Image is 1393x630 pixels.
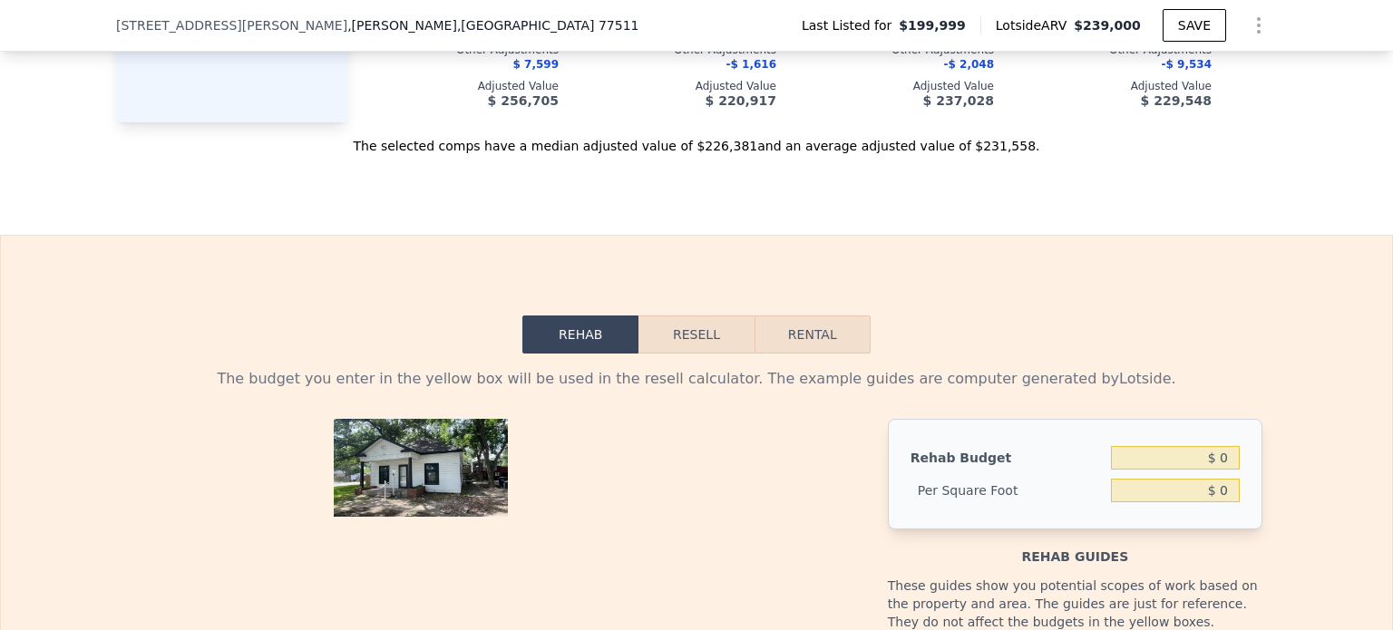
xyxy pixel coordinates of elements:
button: Show Options [1241,7,1277,44]
span: $ 229,548 [1141,93,1212,108]
span: , [GEOGRAPHIC_DATA] 77511 [457,18,639,33]
span: [STREET_ADDRESS][PERSON_NAME] [116,16,347,34]
span: $ 7,599 [513,58,559,71]
span: $ 237,028 [923,93,994,108]
span: $199,999 [899,16,966,34]
button: SAVE [1163,9,1226,42]
span: -$ 2,048 [944,58,994,71]
button: Rehab [522,315,638,354]
img: Property Photo 1 [334,419,508,517]
div: Rehab Budget [911,441,1104,474]
button: Resell [638,315,754,354]
span: Lotside ARV [996,16,1074,34]
span: $ 220,917 [706,93,776,108]
div: Per Square Foot [911,474,1104,507]
div: Adjusted Value [805,79,994,93]
div: Rehab guides [888,529,1262,566]
span: -$ 9,534 [1162,58,1212,71]
div: The selected comps have a median adjusted value of $226,381 and an average adjusted value of $231... [116,122,1277,155]
span: -$ 1,616 [726,58,776,71]
span: $ 256,705 [488,93,559,108]
div: Adjusted Value [1023,79,1212,93]
span: $239,000 [1074,18,1141,33]
div: Adjusted Value [588,79,776,93]
button: Rental [755,315,871,354]
span: Last Listed for [802,16,899,34]
span: , [PERSON_NAME] [347,16,638,34]
div: Adjusted Value [370,79,559,93]
div: The budget you enter in the yellow box will be used in the resell calculator. The example guides ... [131,368,1262,390]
